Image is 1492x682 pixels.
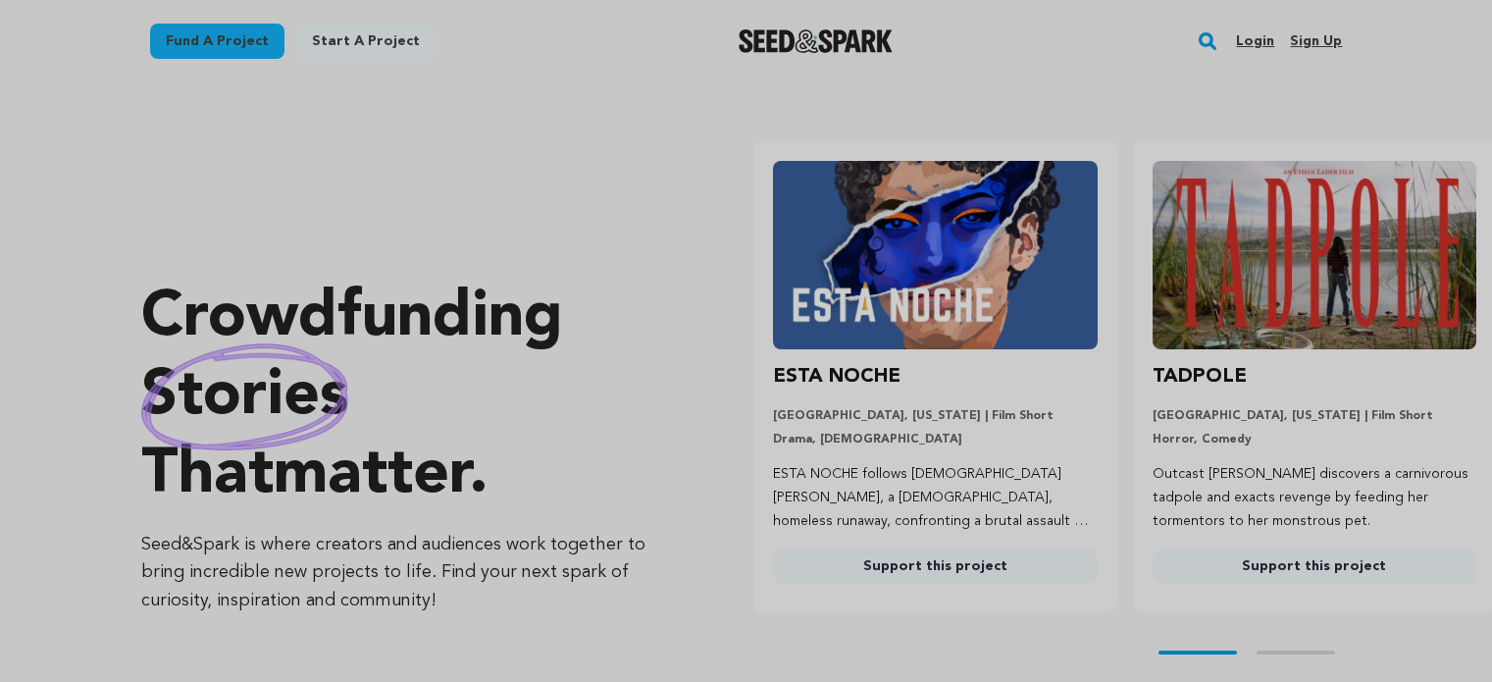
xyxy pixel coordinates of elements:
p: [GEOGRAPHIC_DATA], [US_STATE] | Film Short [773,408,1097,424]
p: Outcast [PERSON_NAME] discovers a carnivorous tadpole and exacts revenge by feeding her tormentor... [1153,463,1476,533]
a: Fund a project [150,24,284,59]
p: [GEOGRAPHIC_DATA], [US_STATE] | Film Short [1153,408,1476,424]
img: ESTA NOCHE image [773,161,1097,349]
a: Support this project [773,549,1097,584]
p: Horror, Comedy [1153,432,1476,447]
img: hand sketched image [141,343,348,450]
h3: TADPOLE [1153,361,1247,393]
img: TADPOLE image [1153,161,1476,349]
img: Seed&Spark Logo Dark Mode [739,29,893,53]
a: Login [1236,26,1274,57]
a: Start a project [296,24,436,59]
span: matter [274,445,469,507]
a: Support this project [1153,549,1476,584]
a: Sign up [1290,26,1342,57]
a: Seed&Spark Homepage [739,29,893,53]
p: Drama, [DEMOGRAPHIC_DATA] [773,432,1097,447]
p: ESTA NOCHE follows [DEMOGRAPHIC_DATA] [PERSON_NAME], a [DEMOGRAPHIC_DATA], homeless runaway, conf... [773,463,1097,533]
h3: ESTA NOCHE [773,361,900,393]
p: Seed&Spark is where creators and audiences work together to bring incredible new projects to life... [141,531,675,615]
p: Crowdfunding that . [141,280,675,515]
